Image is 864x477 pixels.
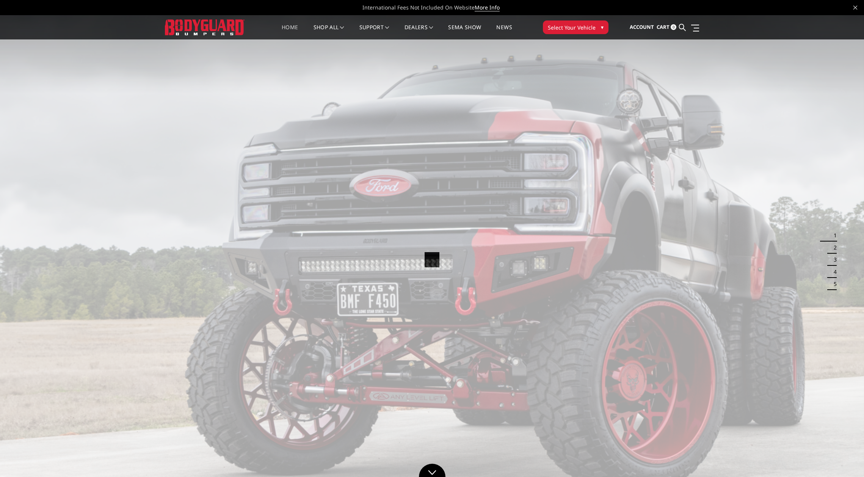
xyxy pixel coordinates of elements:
button: 2 of 5 [829,242,837,254]
a: SEMA Show [448,25,481,39]
a: Dealers [405,25,433,39]
img: BODYGUARD BUMPERS [165,19,245,35]
a: Cart 0 [657,17,676,38]
a: Click to Down [419,464,445,477]
button: 1 of 5 [829,229,837,242]
span: Select Your Vehicle [548,24,596,31]
a: shop all [314,25,344,39]
a: News [496,25,512,39]
a: Home [282,25,298,39]
button: 4 of 5 [829,266,837,278]
span: Cart [657,24,670,30]
span: Account [630,24,654,30]
button: 3 of 5 [829,254,837,266]
a: Support [359,25,389,39]
a: More Info [475,4,500,11]
span: 0 [671,24,676,30]
span: ▾ [601,23,604,31]
button: 5 of 5 [829,278,837,290]
button: Select Your Vehicle [543,20,608,34]
a: Account [630,17,654,38]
